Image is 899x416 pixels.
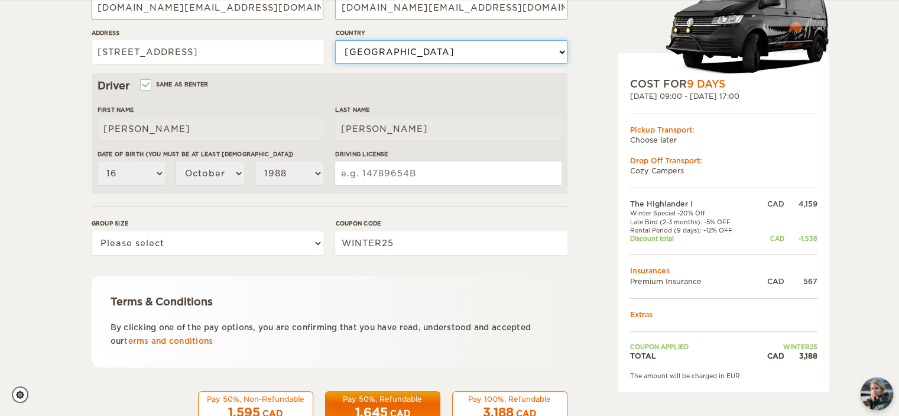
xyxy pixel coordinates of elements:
[784,276,817,286] div: 567
[111,295,549,309] div: Terms & Conditions
[141,79,209,90] label: Same as renter
[630,226,756,234] td: Rental Period (9 days): -12% OFF
[630,209,756,217] td: Winter Special -20% Off
[630,276,756,286] td: Premium Insurance
[124,337,213,346] a: terms and conditions
[92,219,323,228] label: Group size
[630,217,756,225] td: Late Bird (2-3 months): -5% OFF
[12,386,36,403] a: Cookie settings
[630,91,817,101] div: [DATE] 09:00 - [DATE] 17:00
[141,82,149,90] input: Same as renter
[335,150,561,159] label: Driving License
[630,234,756,243] td: Discount total
[687,78,725,90] span: 9 Days
[630,125,817,135] div: Pickup Transport:
[630,351,756,361] td: TOTAL
[630,266,817,276] td: Insurances
[755,199,784,209] div: CAD
[98,79,562,93] div: Driver
[92,28,323,37] label: Address
[111,321,549,349] p: By clicking one of the pay options, you are confirming that you have read, understood and accepte...
[335,105,561,114] label: Last Name
[630,156,817,166] div: Drop Off Transport:
[630,166,817,176] td: Cozy Campers
[784,234,817,243] div: -1,538
[755,276,784,286] div: CAD
[630,309,817,320] td: Extras
[98,117,323,141] input: e.g. William
[630,372,817,380] div: The amount will be charged in EUR
[755,351,784,361] div: CAD
[784,199,817,209] div: 4,159
[630,343,756,351] td: Coupon applied
[333,394,433,404] div: Pay 50%, Refundable
[784,351,817,361] div: 3,188
[630,135,817,145] td: Choose later
[335,162,561,185] input: e.g. 14789654B
[861,378,893,410] button: chat-button
[98,150,323,159] label: Date of birth (You must be at least [DEMOGRAPHIC_DATA])
[98,105,323,114] label: First Name
[335,117,561,141] input: e.g. Smith
[460,394,560,404] div: Pay 100%, Refundable
[335,219,567,228] label: Coupon code
[755,343,817,351] td: WINTER25
[335,28,567,37] label: Country
[630,199,756,209] td: The Highlander I
[755,234,784,243] div: CAD
[861,378,893,410] img: Freyja at Cozy Campers
[630,77,817,91] div: COST FOR
[92,40,323,64] input: e.g. Street, City, Zip Code
[206,394,306,404] div: Pay 50%, Non-Refundable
